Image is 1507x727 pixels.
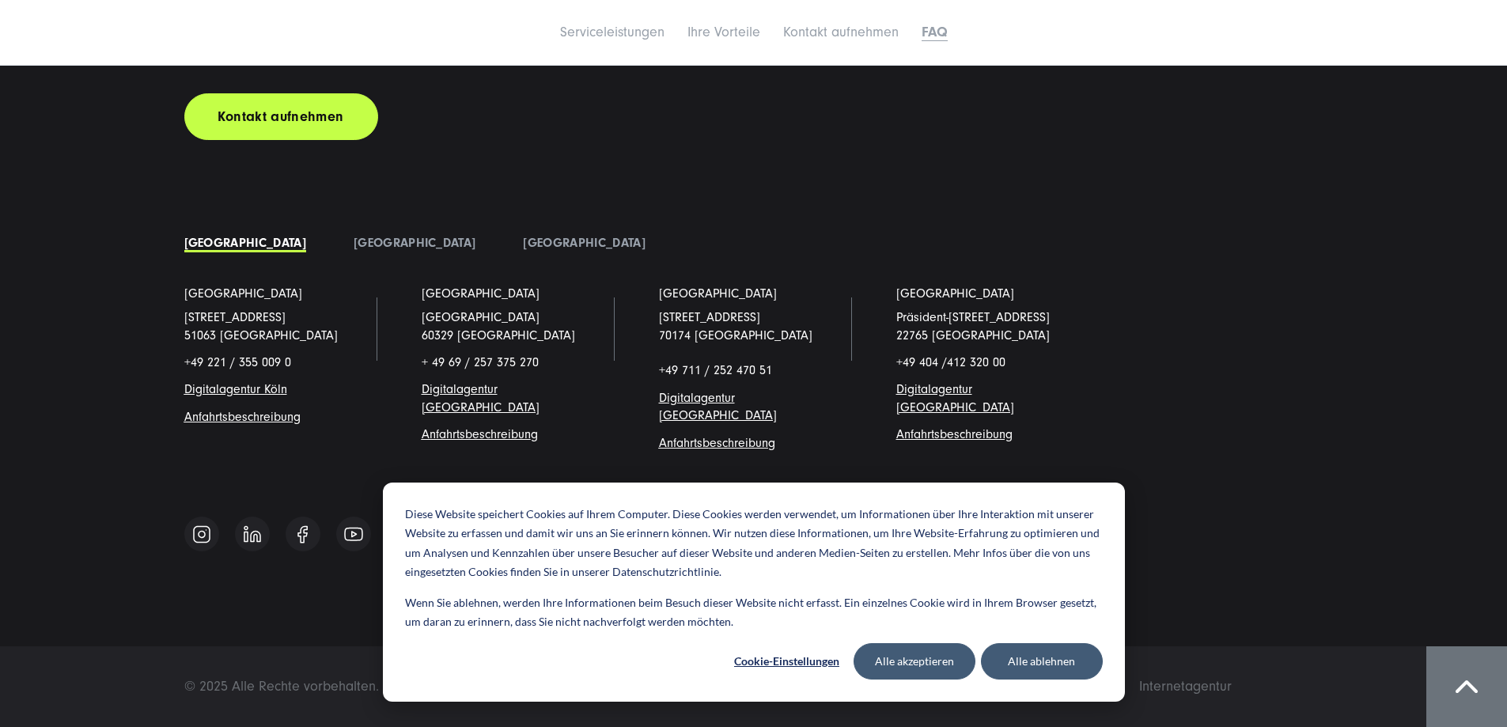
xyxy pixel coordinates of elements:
a: [GEOGRAPHIC_DATA] [896,285,1014,302]
button: Alle akzeptieren [854,643,975,680]
a: 60329 [GEOGRAPHIC_DATA] [422,328,575,343]
a: 51063 [GEOGRAPHIC_DATA] [184,328,338,343]
span: Internetagentur [1139,678,1232,695]
a: n [281,382,287,396]
a: Kontakt aufnehmen [184,93,378,140]
a: Digitalagentur [GEOGRAPHIC_DATA] [422,382,540,414]
a: Anfahrtsbeschreibun [422,427,531,441]
p: Wenn Sie ablehnen, werden Ihre Informationen beim Besuch dieser Website nicht erfasst. Ein einzel... [405,593,1103,632]
a: Kontakt aufnehmen [783,24,899,40]
a: 70174 [GEOGRAPHIC_DATA] [659,328,812,343]
a: [STREET_ADDRESS] [659,310,760,324]
a: Digitalagentur [GEOGRAPHIC_DATA] [896,382,1014,414]
a: Digitalagentur Köl [184,382,281,396]
a: [GEOGRAPHIC_DATA] [184,285,302,302]
a: Anfahrtsbeschreibung [896,427,1013,441]
span: © 2025 Alle Rechte vorbehalten. [184,678,379,695]
span: 412 320 00 [947,355,1005,369]
span: +49 404 / [896,355,1005,369]
span: [GEOGRAPHIC_DATA] [422,310,540,324]
a: Anfahrtsbeschreibung [184,410,301,424]
p: Präsident-[STREET_ADDRESS] 22765 [GEOGRAPHIC_DATA] [896,309,1086,344]
a: [STREET_ADDRESS] [184,310,286,324]
img: Follow us on Facebook [297,525,308,543]
p: +49 221 / 355 009 0 [184,354,374,371]
a: Anfahrtsbeschreibung [659,436,775,450]
p: Diese Website speichert Cookies auf Ihrem Computer. Diese Cookies werden verwendet, um Informatio... [405,505,1103,582]
img: Follow us on Youtube [344,527,363,541]
a: [GEOGRAPHIC_DATA] [354,236,475,250]
a: Ihre Vorteile [687,24,760,40]
a: FAQ [922,24,948,40]
a: [GEOGRAPHIC_DATA] [523,236,645,250]
a: Serviceleistungen [560,24,665,40]
span: +49 711 / 252 470 51 [659,363,772,377]
span: g [422,427,538,441]
button: Alle ablehnen [981,643,1103,680]
img: Follow us on Instagram [192,524,211,544]
div: Cookie banner [383,483,1125,702]
a: [GEOGRAPHIC_DATA] [659,285,777,302]
img: Follow us on Linkedin [244,525,261,543]
a: Digitalagentur [GEOGRAPHIC_DATA] [659,391,777,422]
a: [GEOGRAPHIC_DATA] [422,285,540,302]
span: + 49 69 / 257 375 270 [422,355,539,369]
a: [GEOGRAPHIC_DATA] [184,236,306,250]
button: Cookie-Einstellungen [726,643,848,680]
